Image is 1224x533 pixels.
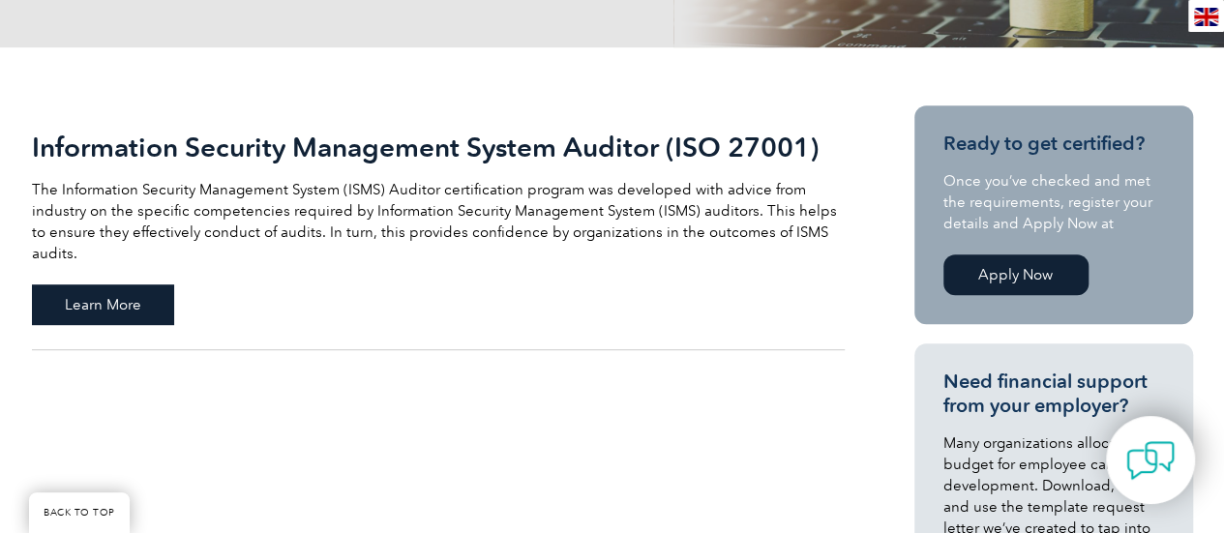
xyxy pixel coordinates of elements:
a: BACK TO TOP [29,492,130,533]
h2: Information Security Management System Auditor (ISO 27001) [32,132,845,163]
a: Apply Now [943,254,1089,295]
p: Once you’ve checked and met the requirements, register your details and Apply Now at [943,170,1164,234]
h3: Need financial support from your employer? [943,370,1164,418]
a: Information Security Management System Auditor (ISO 27001) The Information Security Management Sy... [32,105,845,350]
span: Learn More [32,284,174,325]
img: contact-chat.png [1126,436,1175,485]
img: en [1194,8,1218,26]
h3: Ready to get certified? [943,132,1164,156]
p: The Information Security Management System (ISMS) Auditor certification program was developed wit... [32,179,845,264]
